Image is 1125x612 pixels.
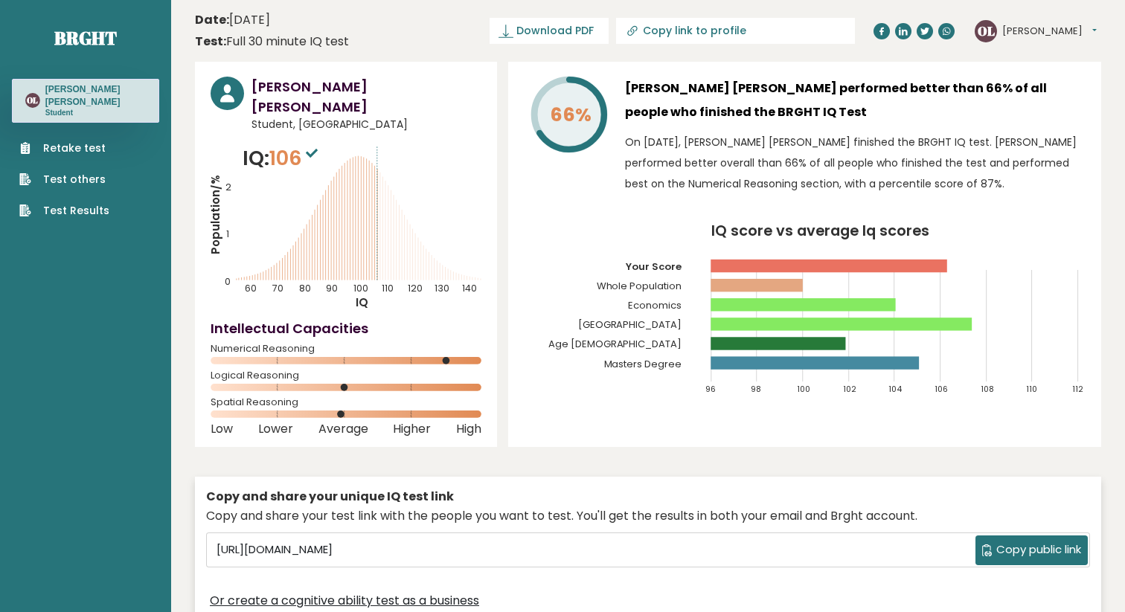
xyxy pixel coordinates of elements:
[195,33,349,51] div: Full 30 minute IQ test
[981,384,995,396] tspan: 108
[258,426,293,432] span: Lower
[269,144,321,172] span: 106
[208,175,223,254] tspan: Population/%
[751,384,762,396] tspan: 98
[393,426,431,432] span: Higher
[578,318,682,332] tspan: [GEOGRAPHIC_DATA]
[935,384,949,396] tspan: 106
[243,144,321,173] p: IQ:
[629,298,682,312] tspan: Economics
[516,23,594,39] span: Download PDF
[206,488,1090,506] div: Copy and share your unique IQ test link
[462,282,477,294] tspan: 140
[604,357,682,371] tspan: Masters Degree
[211,373,481,379] span: Logical Reasoning
[225,275,231,288] tspan: 0
[54,26,117,50] a: Brght
[251,77,481,117] h3: [PERSON_NAME] [PERSON_NAME]
[456,426,481,432] span: High
[195,11,229,28] b: Date:
[19,203,109,219] a: Test Results
[45,83,146,108] h3: [PERSON_NAME] [PERSON_NAME]
[272,282,283,294] tspan: 70
[597,279,682,293] tspan: Whole Population
[1073,384,1084,396] tspan: 112
[226,228,229,240] tspan: 1
[408,282,423,294] tspan: 120
[356,294,368,310] tspan: IQ
[626,260,682,274] tspan: Your Score
[975,535,1088,565] button: Copy public link
[45,108,146,118] p: Student
[211,346,481,352] span: Numerical Reasoning
[625,77,1086,124] h3: [PERSON_NAME] [PERSON_NAME] performed better than 66% of all people who finished the BRGHT IQ Test
[353,282,368,294] tspan: 100
[1027,384,1038,396] tspan: 110
[19,141,109,156] a: Retake test
[326,282,338,294] tspan: 90
[712,220,930,241] tspan: IQ score vs average Iq scores
[211,318,481,338] h4: Intellectual Capacities
[245,282,257,294] tspan: 60
[996,541,1081,558] span: Copy public link
[550,102,592,128] tspan: 66%
[889,384,903,396] tspan: 104
[798,384,811,396] tspan: 100
[211,399,481,405] span: Spatial Reasoning
[490,18,609,44] a: Download PDF
[435,282,449,294] tspan: 130
[19,172,109,187] a: Test others
[625,132,1086,194] p: On [DATE], [PERSON_NAME] [PERSON_NAME] finished the BRGHT IQ test. [PERSON_NAME] performed better...
[1002,24,1097,39] button: [PERSON_NAME]
[210,592,479,610] a: Or create a cognitive ability test as a business
[299,282,311,294] tspan: 80
[843,384,856,396] tspan: 102
[206,507,1090,525] div: Copy and share your test link with the people you want to test. You'll get the results in both yo...
[225,181,231,193] tspan: 2
[251,117,481,132] span: Student, [GEOGRAPHIC_DATA]
[382,282,394,294] tspan: 110
[195,33,226,50] b: Test:
[548,338,682,352] tspan: Age [DEMOGRAPHIC_DATA]
[705,384,716,396] tspan: 96
[318,426,368,432] span: Average
[27,94,38,106] text: OL
[211,426,233,432] span: Low
[978,22,995,39] text: OL
[195,11,270,29] time: [DATE]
